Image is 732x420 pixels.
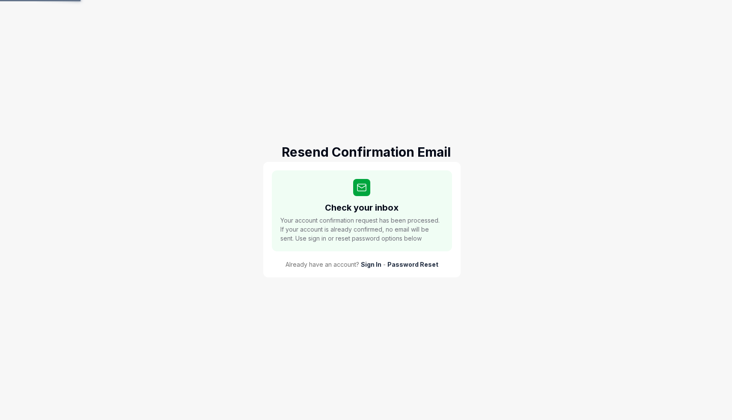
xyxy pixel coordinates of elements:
[286,260,359,269] span: Already have an account?
[387,260,438,269] a: Password Reset
[263,143,469,162] h2: Resend Confirmation Email
[325,201,399,214] h2: Check your inbox
[383,260,386,269] span: -
[361,260,381,269] a: Sign In
[280,216,443,243] span: Your account confirmation request has been processed. If your account is already confirmed, no em...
